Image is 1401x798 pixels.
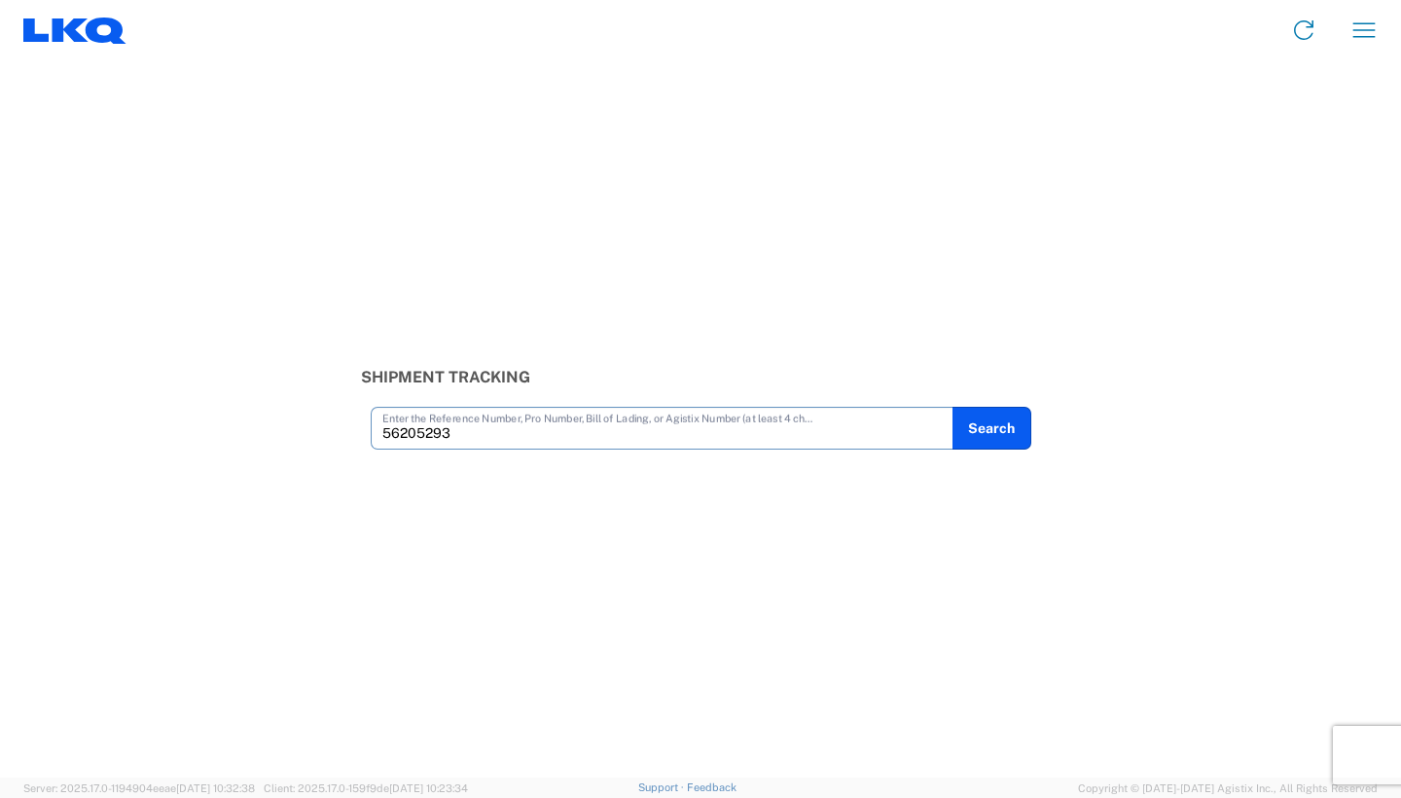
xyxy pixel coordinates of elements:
span: Server: 2025.17.0-1194904eeae [23,782,255,794]
span: Client: 2025.17.0-159f9de [264,782,468,794]
span: [DATE] 10:32:38 [176,782,255,794]
span: [DATE] 10:23:34 [389,782,468,794]
a: Feedback [687,781,736,793]
button: Search [952,407,1031,450]
h3: Shipment Tracking [361,368,1041,386]
span: Copyright © [DATE]-[DATE] Agistix Inc., All Rights Reserved [1078,780,1378,797]
a: Support [638,781,687,793]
